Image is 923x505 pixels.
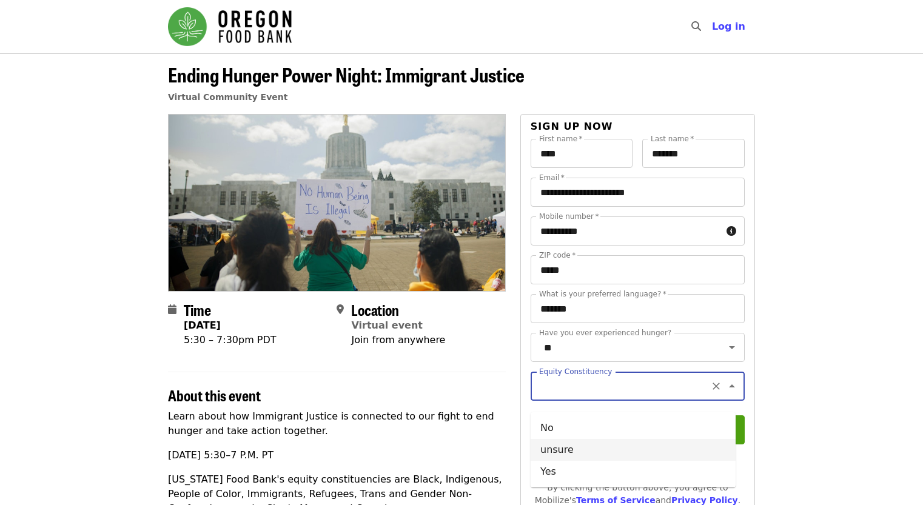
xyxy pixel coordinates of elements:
[539,290,666,298] label: What is your preferred language?
[168,448,506,463] p: [DATE] 5:30–7 P.M. PT
[702,15,755,39] button: Log in
[184,319,221,331] strong: [DATE]
[531,139,633,168] input: First name
[651,135,694,142] label: Last name
[708,378,725,395] button: Clear
[539,368,612,375] label: Equity Constituency
[531,216,722,246] input: Mobile number
[168,7,292,46] img: Oregon Food Bank - Home
[727,226,736,237] i: circle-info icon
[539,252,576,259] label: ZIP code
[539,329,671,336] label: Have you ever experienced hunger?
[531,461,736,483] li: Yes
[351,299,399,320] span: Location
[169,115,505,290] img: Ending Hunger Power Night: Immigrant Justice organized by Oregon Food Bank
[576,495,656,505] a: Terms of Service
[168,304,176,315] i: calendar icon
[531,439,736,461] li: unsure
[539,174,565,181] label: Email
[168,409,506,438] p: Learn about how Immigrant Justice is connected to our fight to end hunger and take action together.
[168,60,525,89] span: Ending Hunger Power Night: Immigrant Justice
[539,213,599,220] label: Mobile number
[337,304,344,315] i: map-marker-alt icon
[351,319,423,331] a: Virtual event
[351,334,445,346] span: Join from anywhere
[531,417,736,439] li: No
[184,299,211,320] span: Time
[531,178,745,207] input: Email
[168,92,287,102] a: Virtual Community Event
[708,12,718,41] input: Search
[642,139,745,168] input: Last name
[531,294,745,323] input: What is your preferred language?
[168,384,261,406] span: About this event
[531,255,745,284] input: ZIP code
[539,135,583,142] label: First name
[712,21,745,32] span: Log in
[671,495,738,505] a: Privacy Policy
[723,378,740,395] button: Close
[691,21,701,32] i: search icon
[723,339,740,356] button: Open
[184,333,277,347] div: 5:30 – 7:30pm PDT
[531,121,613,132] span: Sign up now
